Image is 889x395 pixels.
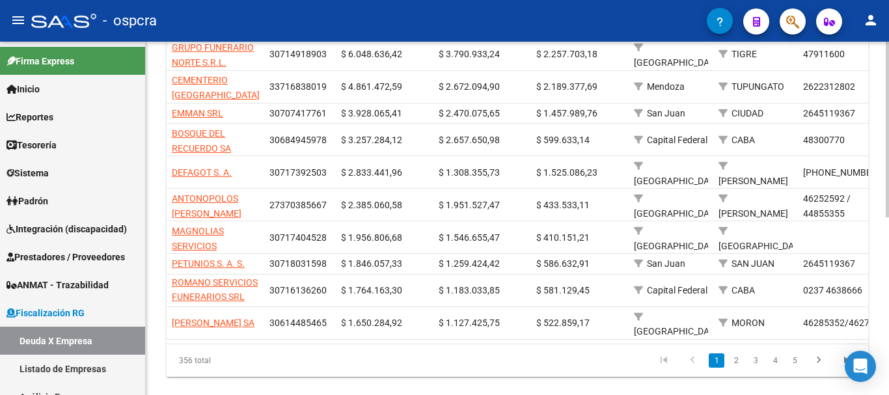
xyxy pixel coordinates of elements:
span: $ 2.672.094,90 [439,81,500,92]
a: 2 [728,353,744,368]
span: $ 1.764.163,30 [341,285,402,295]
span: 30717392503 [269,167,327,178]
span: 2645119367 [803,108,855,118]
span: 30684945978 [269,135,327,145]
span: [GEOGRAPHIC_DATA] [634,176,722,186]
span: San Juan [647,258,685,269]
span: $ 3.257.284,12 [341,135,402,145]
span: CABA [732,135,755,145]
span: $ 2.257.703,18 [536,49,597,59]
span: 30717404528 [269,232,327,243]
span: Tesorería [7,138,57,152]
span: San Juan [647,108,685,118]
span: [GEOGRAPHIC_DATA] [634,326,722,336]
li: page 1 [707,349,726,372]
mat-icon: menu [10,12,26,28]
a: 5 [787,353,802,368]
span: $ 2.385.060,58 [341,200,402,210]
span: $ 586.632,91 [536,258,590,269]
span: $ 410.151,21 [536,232,590,243]
span: $ 1.650.284,92 [341,318,402,328]
a: 4 [767,353,783,368]
span: $ 1.308.355,73 [439,167,500,178]
a: go to next page [806,353,831,368]
span: $ 1.846.057,33 [341,258,402,269]
span: [GEOGRAPHIC_DATA] [634,57,722,68]
span: ANTONOPOLOS [PERSON_NAME] [PERSON_NAME] [172,193,241,234]
span: TIGRE [732,49,757,59]
span: 47911600 [803,49,845,59]
span: $ 6.048.636,42 [341,49,402,59]
span: ANMAT - Trazabilidad [7,278,109,292]
span: [GEOGRAPHIC_DATA] [634,208,722,219]
li: page 2 [726,349,746,372]
div: Open Intercom Messenger [845,351,876,382]
span: DEFAGOT S. A. [172,167,232,178]
span: 0237 4638666 [803,285,862,295]
span: Fiscalización RG [7,306,85,320]
span: ROMANO SERVICIOS FUNERARIOS SRL [172,277,258,303]
a: 3 [748,353,763,368]
span: 27370385667 [269,200,327,210]
span: $ 2.470.075,65 [439,108,500,118]
span: $ 3.790.933,24 [439,49,500,59]
span: MORON [732,318,765,328]
span: 30716136260 [269,285,327,295]
span: 30614485465 [269,318,327,328]
span: $ 1.183.033,85 [439,285,500,295]
span: $ 1.956.806,68 [341,232,402,243]
span: $ 599.633,14 [536,135,590,145]
span: $ 2.657.650,98 [439,135,500,145]
mat-icon: person [863,12,879,28]
a: 1 [709,353,724,368]
span: TUPUNGATO [732,81,784,92]
span: $ 581.129,45 [536,285,590,295]
span: 33716838019 [269,81,327,92]
span: [PERSON_NAME] SA [172,318,254,328]
span: CABA [732,285,755,295]
span: 30707417761 [269,108,327,118]
li: page 3 [746,349,765,372]
span: $ 1.951.527,47 [439,200,500,210]
span: MAGNOLIAS SERVICIOS CREMATORIOS S. CAP I SECC IV [172,226,243,280]
span: $ 2.833.441,96 [341,167,402,178]
span: Inicio [7,82,40,96]
span: $ 3.928.065,41 [341,108,402,118]
span: Sistema [7,166,49,180]
span: 2645119367 [803,258,855,269]
span: $ 1.546.655,47 [439,232,500,243]
div: 356 total [167,344,305,377]
span: $ 4.861.472,59 [341,81,402,92]
li: page 4 [765,349,785,372]
span: Capital Federal [647,285,707,295]
span: [GEOGRAPHIC_DATA] [718,241,806,251]
span: PETUNIOS S. A. S. [172,258,245,269]
span: CIUDAD [732,108,763,118]
span: [PERSON_NAME] [718,208,788,219]
span: $ 1.127.425,75 [439,318,500,328]
span: Reportes [7,110,53,124]
span: $ 2.189.377,69 [536,81,597,92]
span: Integración (discapacidad) [7,222,127,236]
span: BOSQUE DEL RECUERDO SA [172,128,231,154]
span: 2622312802 [803,81,855,92]
span: - ospcra [103,7,157,35]
span: SAN JUAN [732,258,774,269]
span: Prestadores / Proveedores [7,250,125,264]
span: 48300770 [803,135,845,145]
span: $ 522.859,17 [536,318,590,328]
span: [GEOGRAPHIC_DATA] [634,241,722,251]
span: $ 1.525.086,23 [536,167,597,178]
span: Firma Express [7,54,74,68]
span: CEMENTERIO [GEOGRAPHIC_DATA][PERSON_NAME] [172,75,260,115]
span: EMMAN SRL [172,108,223,118]
span: 30718031598 [269,258,327,269]
a: go to previous page [680,353,705,368]
span: Capital Federal [647,135,707,145]
a: go to last page [835,353,860,368]
span: Padrón [7,194,48,208]
span: 30714918903 [269,49,327,59]
span: [PHONE_NUMBER] [803,167,880,178]
span: $ 433.533,11 [536,200,590,210]
span: [PERSON_NAME] [718,176,788,186]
